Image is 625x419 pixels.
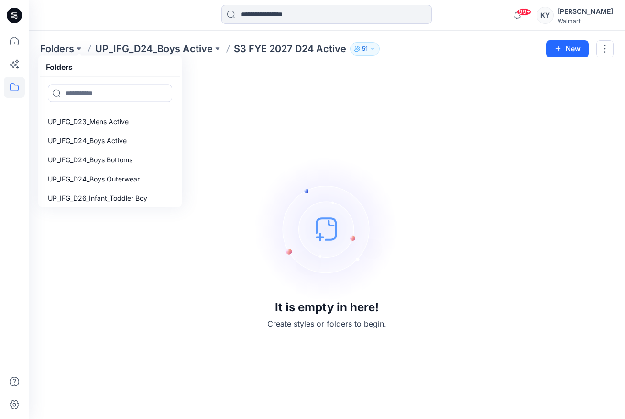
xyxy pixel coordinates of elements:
span: 99+ [517,8,531,16]
a: Folders [40,42,74,56]
div: [PERSON_NAME] [558,6,613,17]
p: UP_IFG_D26_Infant_Toddler Boy [48,193,147,204]
img: empty-state-image.svg [255,157,399,301]
a: UP_IFG_D24_Boys Outerwear [42,170,178,189]
p: UP_IFG_D24_Boys Active [48,135,127,147]
p: Create styles or folders to begin. [267,318,386,329]
a: UP_IFG_D26_Infant_Toddler Boy [42,189,178,208]
a: UP_IFG_D24_Boys Active [95,42,213,56]
h3: It is empty in here! [275,301,379,314]
a: UP_IFG_D24_Boys Bottoms [42,150,178,170]
a: UP_IFG_D24_Boys Active [42,131,178,150]
p: 51 [362,44,368,54]
button: 51 [350,42,380,56]
p: S3 FYE 2027 D24 Active [234,42,346,56]
p: UP_IFG_D23_Mens Active [48,116,129,127]
div: Walmart [558,17,613,24]
button: New [546,40,589,57]
div: KY [537,7,554,24]
h5: Folders [40,57,78,77]
a: UP_IFG_D23_Mens Active [42,112,178,131]
p: UP_IFG_D24_Boys Outerwear [48,173,140,185]
p: UP_IFG_D24_Boys Bottoms [48,154,132,166]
